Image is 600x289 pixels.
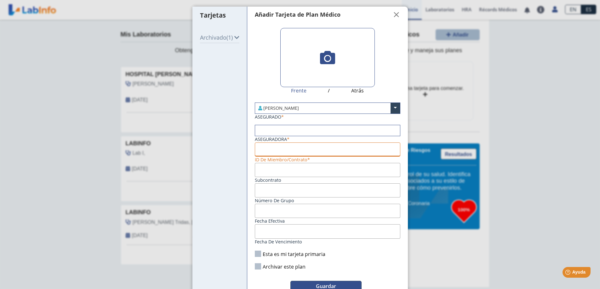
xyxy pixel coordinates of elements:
[389,11,404,19] button: Close
[328,87,330,95] span: /
[255,263,306,270] label: Archivar este plan
[255,251,325,258] label: Esta es mi tarjeta primaria
[200,12,226,19] h4: Tarjetas
[255,10,340,19] h4: Añadir Tarjeta de Plan Médico
[255,157,310,163] label: ID de Miembro/Contrato
[393,11,400,19] span: 
[255,136,289,142] label: Aseguradora
[200,34,226,41] a: Archivado
[255,218,285,224] label: Fecha efectiva
[351,87,364,95] span: Atrás
[255,239,302,245] label: Fecha de vencimiento
[255,197,294,203] label: Número de Grupo
[226,34,233,41] span: (1)
[255,114,284,120] label: ASEGURADO
[291,87,306,95] span: Frente
[544,264,593,282] iframe: Help widget launcher
[255,177,281,183] label: Subcontrato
